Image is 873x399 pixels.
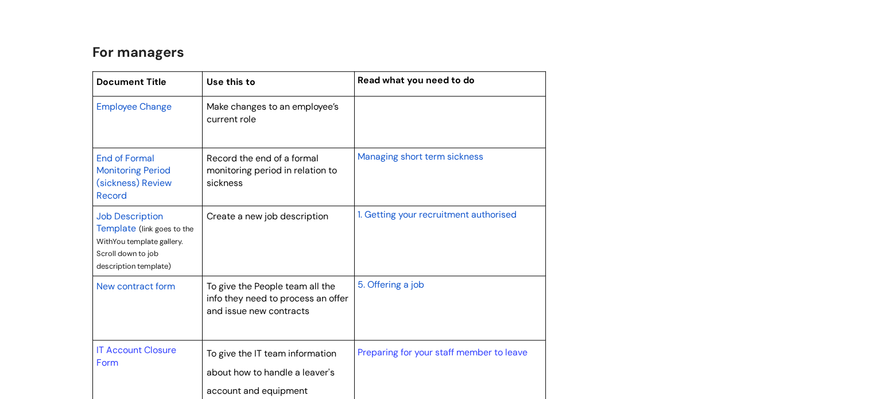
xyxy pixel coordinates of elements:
span: Managing short term sickness [357,150,483,162]
span: Record the end of a formal monitoring period in relation to sickness [207,152,337,189]
a: Managing short term sickness [357,149,483,163]
a: Preparing for your staff member to leave [357,346,527,358]
span: Employee Change [96,100,172,113]
span: To give the People team all the info they need to process an offer and issue new contracts [207,280,348,317]
span: For managers [92,43,184,61]
span: Job Description Template [96,210,163,235]
span: Read what you need to do [357,74,474,86]
a: IT Account Closure Form [96,344,176,369]
span: New contract form [96,280,175,292]
span: End of Formal Monitoring Period (sickness) Review Record [96,152,172,202]
span: (link goes to the WithYou template gallery. Scroll down to job description template) [96,224,193,271]
span: Document Title [96,76,166,88]
a: New contract form [96,279,175,293]
span: 1. Getting your recruitment authorised [357,208,516,220]
a: End of Formal Monitoring Period (sickness) Review Record [96,151,172,202]
span: Use this to [207,76,255,88]
a: Employee Change [96,99,172,113]
span: To give the IT team information about how to handle a leaver's account and equipment [207,347,336,397]
span: 5. Offering a job [357,278,424,290]
a: Job Description Template [96,209,163,235]
a: 5. Offering a job [357,277,424,291]
a: 1. Getting your recruitment authorised [357,207,516,221]
span: Make changes to an employee’s current role [207,100,339,125]
span: Create a new job description [207,210,328,222]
